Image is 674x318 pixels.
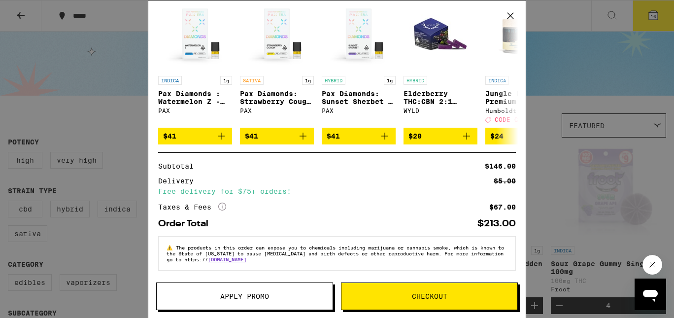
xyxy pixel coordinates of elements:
[341,283,518,310] button: Checkout
[240,76,264,85] p: SATIVA
[490,132,504,140] span: $24
[485,128,559,144] button: Add to bag
[158,107,232,114] div: PAX
[158,203,226,212] div: Taxes & Fees
[322,90,396,106] p: Pax Diamonds: Sunset Sherbet - 1g
[240,90,314,106] p: Pax Diamonds: Strawberry Cough - 1g
[302,76,314,85] p: 1g
[489,204,516,211] div: $67.00
[485,107,559,114] div: Humboldt Farms
[384,76,396,85] p: 1g
[412,293,447,300] span: Checkout
[156,283,333,310] button: Apply Promo
[404,128,477,144] button: Add to bag
[404,107,477,114] div: WYLD
[158,219,215,228] div: Order Total
[158,188,516,195] div: Free delivery for $75+ orders!
[158,177,201,184] div: Delivery
[167,245,176,250] span: ⚠️
[495,116,542,123] span: CODE GREEN30
[404,76,427,85] p: HYBRID
[240,107,314,114] div: PAX
[208,256,246,262] a: [DOMAIN_NAME]
[494,177,516,184] div: $5.00
[322,128,396,144] button: Add to bag
[485,90,559,106] p: Jungle Lava Premium - 4g
[322,76,345,85] p: HYBRID
[404,90,477,106] p: Elderberry THC:CBN 2:1 Gummies
[220,293,269,300] span: Apply Promo
[485,76,509,85] p: INDICA
[642,255,662,275] iframe: Close message
[167,245,504,262] span: The products in this order can expose you to chemicals including marijuana or cannabis smoke, whi...
[158,128,232,144] button: Add to bag
[408,132,422,140] span: $20
[485,163,516,170] div: $146.00
[158,90,232,106] p: Pax Diamonds : Watermelon Z - 1g
[635,279,666,310] iframe: Button to launch messaging window
[322,107,396,114] div: PAX
[245,132,258,140] span: $41
[163,132,176,140] span: $41
[477,219,516,228] div: $213.00
[220,76,232,85] p: 1g
[158,163,201,170] div: Subtotal
[327,132,340,140] span: $41
[240,128,314,144] button: Add to bag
